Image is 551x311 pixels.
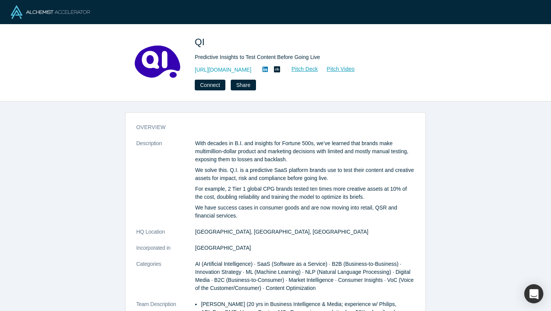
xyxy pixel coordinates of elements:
dd: [GEOGRAPHIC_DATA] [195,244,415,252]
button: Connect [195,80,225,90]
dt: HQ Location [136,228,195,244]
a: Pitch Video [318,65,355,74]
img: QI's Logo [130,35,184,89]
div: Predictive Insights to Test Content Before Going Live [195,53,409,61]
dt: Description [136,139,195,228]
p: We have success cases in consumer goods and are now moving into retail, QSR and financial services. [195,204,415,220]
span: AI (Artificial Intelligence) · SaaS (Software as a Service) · B2B (Business-to-Business) · Innova... [195,261,414,291]
dd: [GEOGRAPHIC_DATA], [GEOGRAPHIC_DATA], [GEOGRAPHIC_DATA] [195,228,415,236]
img: Alchemist Logo [11,5,90,19]
p: With decades in B.I. and insights for Fortune 500s, we’ve learned that brands make multimillion-d... [195,139,415,164]
a: [URL][DOMAIN_NAME] [195,66,251,74]
span: QI [195,37,207,47]
a: Pitch Deck [283,65,318,74]
p: We solve this. Q.I. is a predictive SaaS platform brands use to test their content and creative a... [195,166,415,182]
dt: Incorporated in [136,244,195,260]
p: For example, 2 Tier 1 global CPG brands tested ten times more creative assets at 10% of the cost,... [195,185,415,201]
h3: overview [136,123,404,131]
dt: Categories [136,260,195,300]
button: Share [231,80,256,90]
